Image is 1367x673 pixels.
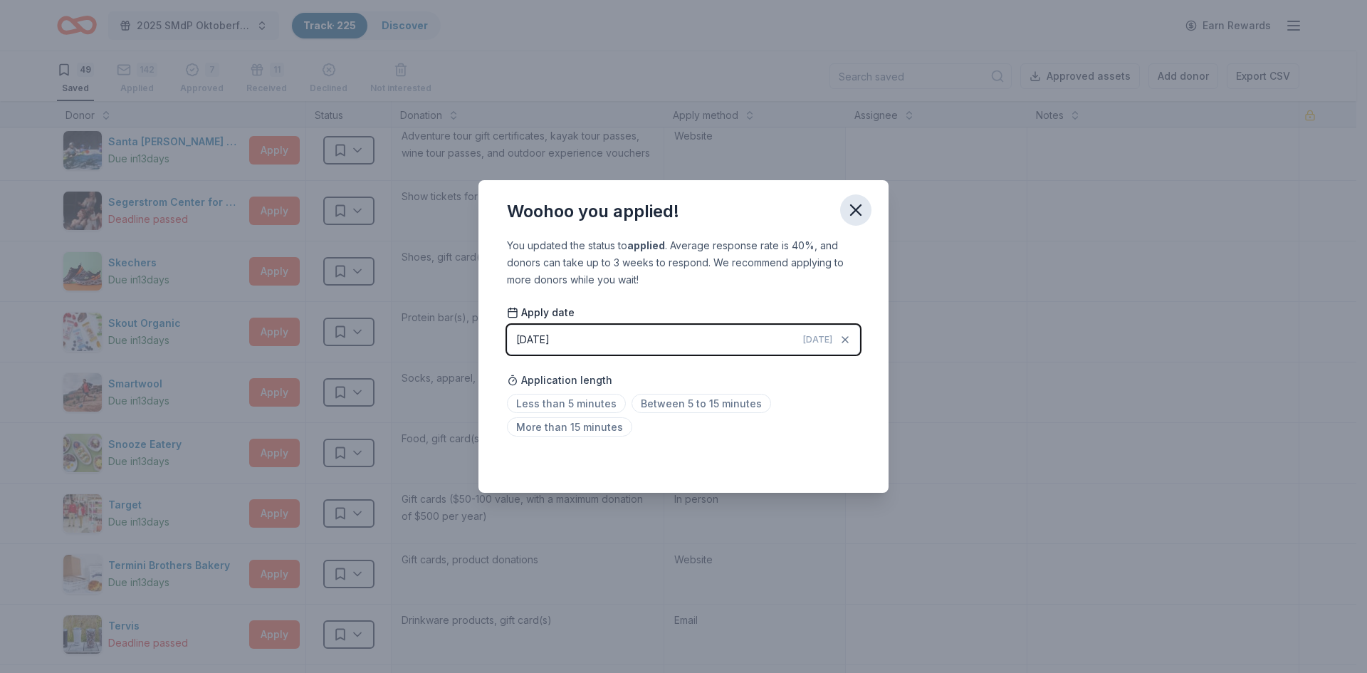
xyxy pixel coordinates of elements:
span: Apply date [507,306,575,320]
button: [DATE][DATE] [507,325,860,355]
span: Application length [507,372,612,389]
span: Between 5 to 15 minutes [632,394,771,413]
span: Less than 5 minutes [507,394,626,413]
div: [DATE] [516,331,550,348]
span: [DATE] [803,334,832,345]
span: More than 15 minutes [507,417,632,437]
b: applied [627,239,665,251]
div: Woohoo you applied! [507,200,679,223]
div: You updated the status to . Average response rate is 40%, and donors can take up to 3 weeks to re... [507,237,860,288]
